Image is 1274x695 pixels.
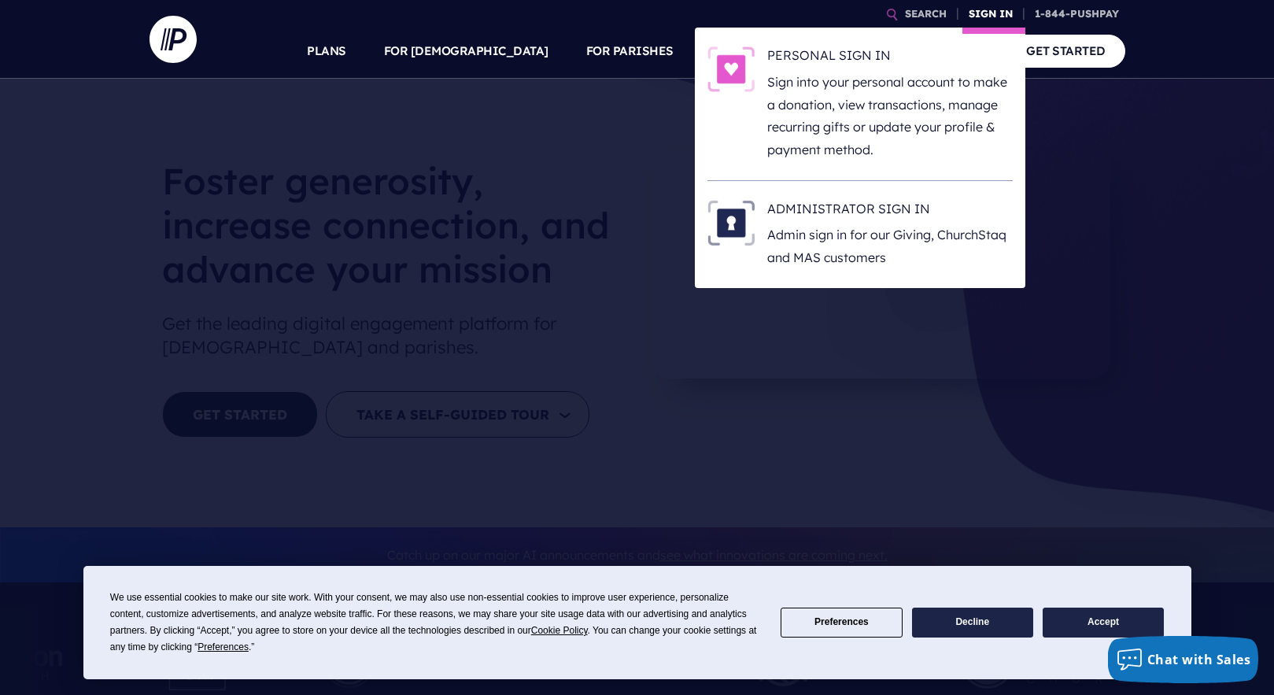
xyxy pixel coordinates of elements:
a: PERSONAL SIGN IN - Illustration PERSONAL SIGN IN Sign into your personal account to make a donati... [707,46,1013,161]
span: Cookie Policy [531,625,588,636]
span: Preferences [198,641,249,652]
h6: PERSONAL SIGN IN [767,46,1013,70]
a: EXPLORE [818,24,873,79]
a: SOLUTIONS [711,24,781,79]
p: Admin sign in for our Giving, ChurchStaq and MAS customers [767,224,1013,269]
a: FOR PARISHES [586,24,674,79]
button: Preferences [781,608,902,638]
span: Chat with Sales [1147,651,1251,668]
button: Decline [912,608,1033,638]
a: GET STARTED [1006,35,1125,67]
h6: ADMINISTRATOR SIGN IN [767,200,1013,224]
div: We use essential cookies to make our site work. With your consent, we may also use non-essential ... [110,590,762,656]
img: PERSONAL SIGN IN - Illustration [707,46,755,92]
button: Accept [1043,608,1164,638]
a: PLANS [307,24,346,79]
a: FOR [DEMOGRAPHIC_DATA] [384,24,548,79]
img: ADMINISTRATOR SIGN IN - Illustration [707,200,755,246]
a: ADMINISTRATOR SIGN IN - Illustration ADMINISTRATOR SIGN IN Admin sign in for our Giving, ChurchSt... [707,200,1013,269]
a: COMPANY [911,24,969,79]
div: Cookie Consent Prompt [83,566,1191,679]
p: Sign into your personal account to make a donation, view transactions, manage recurring gifts or ... [767,71,1013,161]
button: Chat with Sales [1108,636,1259,683]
